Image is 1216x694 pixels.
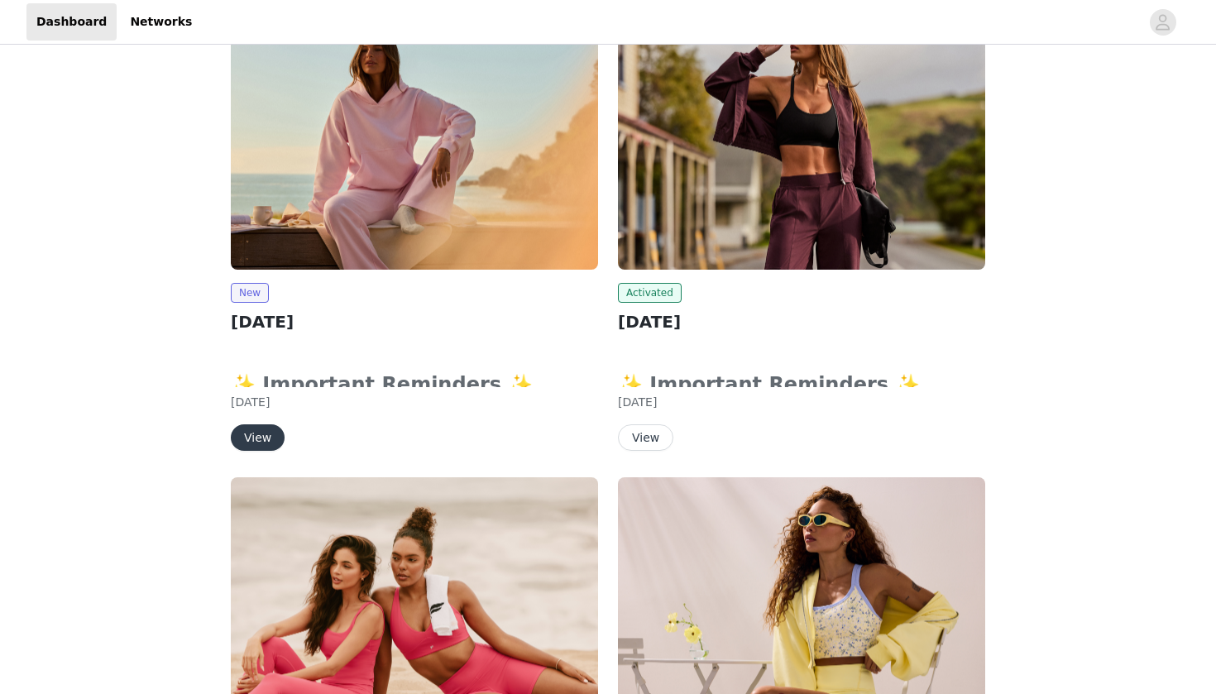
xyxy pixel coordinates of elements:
button: View [618,424,673,451]
a: View [618,432,673,444]
strong: ✨ Important Reminders ✨ [231,373,543,396]
div: avatar [1155,9,1171,36]
span: [DATE] [231,395,270,409]
a: View [231,432,285,444]
span: [DATE] [618,395,657,409]
span: Activated [618,283,682,303]
a: Dashboard [26,3,117,41]
h2: [DATE] [618,309,985,334]
strong: ✨ Important Reminders ✨ [618,373,931,396]
h2: [DATE] [231,309,598,334]
a: Networks [120,3,202,41]
button: View [231,424,285,451]
span: New [231,283,269,303]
